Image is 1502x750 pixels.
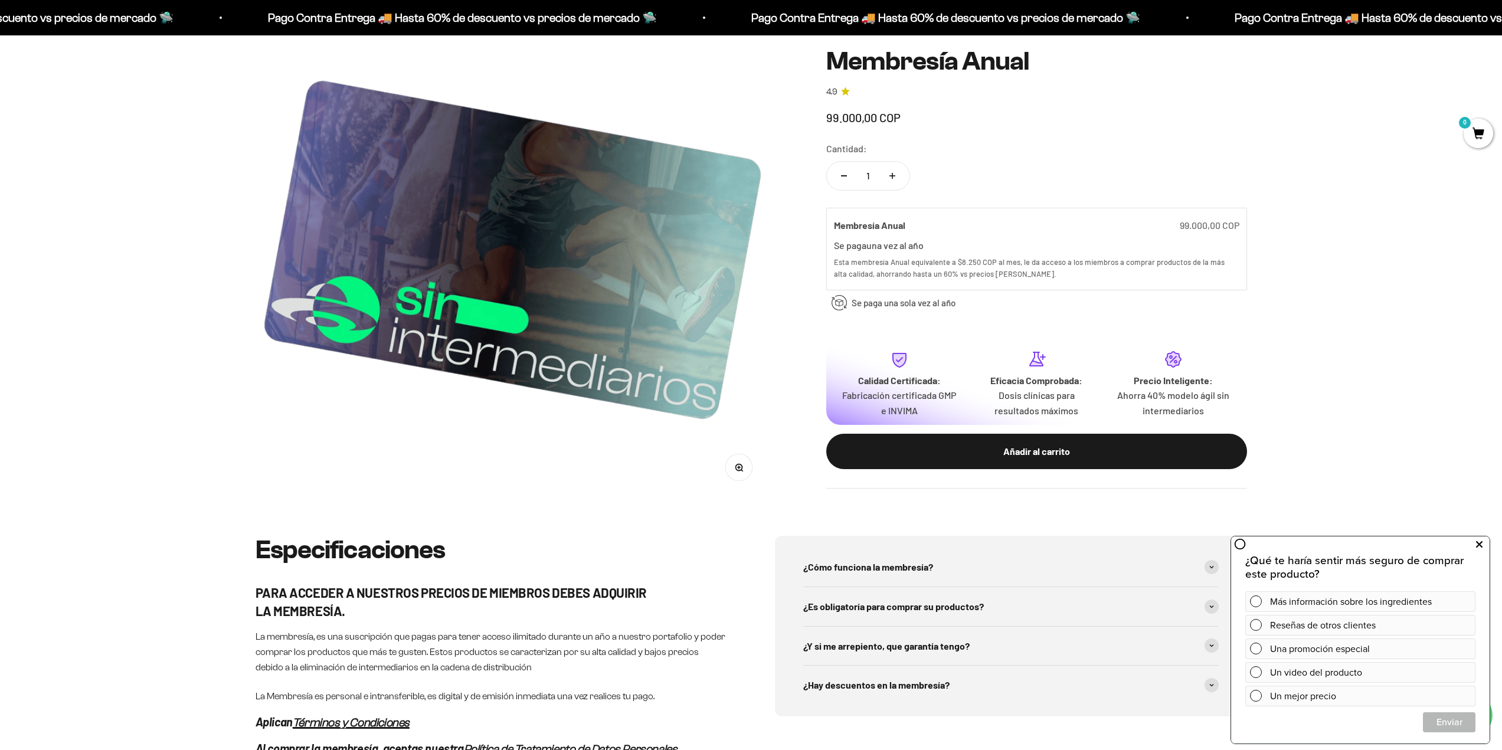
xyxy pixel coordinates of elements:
[256,715,293,729] em: Aplican
[1180,220,1239,231] span: 99.000,00 COP
[850,444,1223,459] div: Añadir al carrito
[256,536,728,564] h2: Especificaciones
[834,240,866,251] label: Se paga
[803,627,1219,666] summary: ¿Y si me arrepiento, que garantía tengo?
[977,388,1095,418] p: Dosis clínicas para resultados máximos
[1458,116,1472,130] mark: 0
[826,141,867,156] label: Cantidad:
[852,296,955,310] span: Se paga una sola vez al año
[263,8,652,27] p: Pago Contra Entrega 🚚 Hasta 60% de descuento vs precios de mercado 🛸
[840,388,958,418] p: Fabricación certificada GMP e INVIMA
[746,8,1135,27] p: Pago Contra Entrega 🚚 Hasta 60% de descuento vs precios de mercado 🛸
[1231,535,1490,744] iframe: zigpoll-iframe
[826,47,1247,76] h1: Membresía Anual
[990,374,1082,385] strong: Eficacia Comprobada:
[256,629,728,674] p: La membresía, es una suscripción que pagas para tener acceso ilimitado durante un año a nuestro p...
[803,599,984,614] span: ¿Es obligatoría para comprar su productos?
[827,161,861,189] button: Reducir cantidad
[834,256,1239,280] div: Esta membresía Anual equivalente a $8.250 COP al mes, le da acceso a los miembros a comprar produ...
[875,161,909,189] button: Aumentar cantidad
[803,548,1219,587] summary: ¿Cómo funciona la membresía?
[826,85,1247,98] a: 4.94.9 de 5.0 estrellas
[826,85,837,98] span: 4.9
[256,585,647,618] strong: PARA ACCEDER A NUESTROS PRECIOS DE MIEMBROS DEBES ADQUIRIR LA MEMBRESÍA.
[834,218,905,233] label: Membresía Anual
[1464,128,1493,141] a: 0
[858,374,941,385] strong: Calidad Certificada:
[1134,374,1213,385] strong: Precio Inteligente:
[866,240,924,251] label: una vez al año
[803,638,970,654] span: ¿Y si me arrepiento, que garantía tengo?
[293,716,410,729] a: Términos y Condiciones
[1114,388,1232,418] p: Ahorra 40% modelo ágil sin intermediarios
[826,110,901,125] span: 99.000,00 COP
[256,689,728,704] p: La Membresía es personal e intransferible, es digital y de emisión inmediata una vez realices tu ...
[826,434,1247,469] button: Añadir al carrito
[803,677,950,693] span: ¿Hay descuentos en la membresía?
[803,559,933,575] span: ¿Cómo funciona la membresía?
[803,666,1219,705] summary: ¿Hay descuentos en la membresía?
[803,587,1219,626] summary: ¿Es obligatoría para comprar su productos?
